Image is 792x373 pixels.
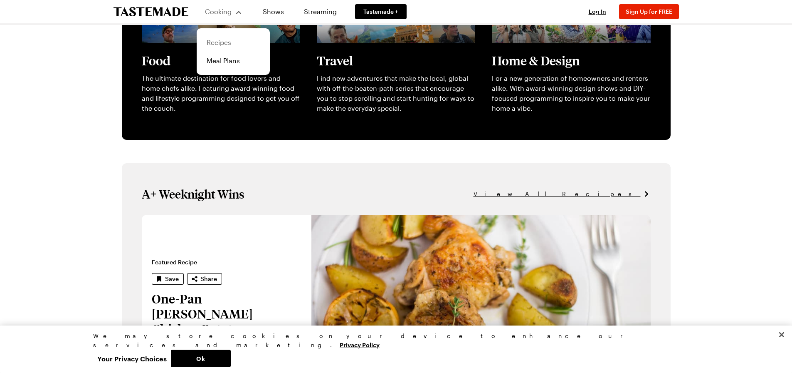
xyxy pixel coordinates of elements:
[205,7,232,15] span: Cooking
[171,350,231,367] button: Ok
[363,7,398,16] span: Tastemade +
[626,8,672,15] span: Sign Up for FREE
[197,28,270,75] div: Cooking
[202,52,265,70] a: Meal Plans
[187,273,222,285] button: Share
[619,4,679,19] button: Sign Up for FREE
[474,189,651,199] a: View All Recipes
[474,189,641,199] span: View All Recipes
[589,8,606,15] span: Log In
[93,350,171,367] button: Your Privacy Choices
[93,331,692,350] div: We may store cookies on your device to enhance our services and marketing.
[200,275,217,283] span: Share
[772,326,791,344] button: Close
[355,4,407,19] a: Tastemade +
[93,331,692,367] div: Privacy
[152,273,184,285] button: Save recipe
[202,33,265,52] a: Recipes
[165,275,179,283] span: Save
[205,2,243,22] button: Cooking
[340,341,380,348] a: More information about your privacy, opens in a new tab
[113,7,188,17] a: To Tastemade Home Page
[142,186,244,201] h1: A+ Weeknight Wins
[581,7,614,16] button: Log In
